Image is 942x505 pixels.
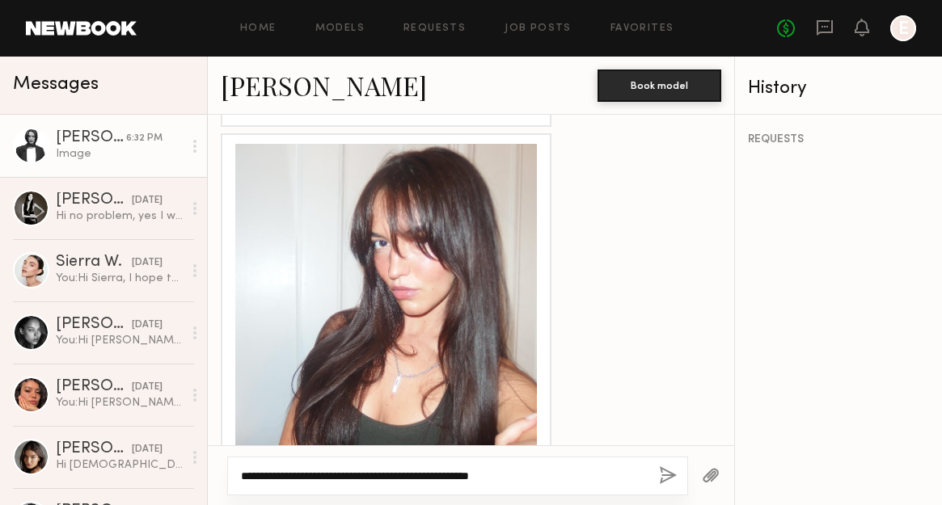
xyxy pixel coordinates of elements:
a: Book model [598,78,721,91]
div: You: Hi Sierra, I hope this message finds you well. I’m reaching out on behalf of [PERSON_NAME], ... [56,271,183,286]
div: [PERSON_NAME] [56,192,132,208]
a: Models [315,23,365,34]
div: [PERSON_NAME] [56,379,132,395]
div: Hi no problem, yes I would be available! My phone number is [PHONE_NUMBER] just in case! [56,208,183,224]
a: Requests [403,23,466,34]
a: Favorites [610,23,674,34]
a: Home [240,23,277,34]
div: [PERSON_NAME] [56,317,132,333]
div: History [748,79,929,98]
div: Sierra W. [56,255,132,271]
button: Book model [598,69,721,102]
span: Messages [13,75,99,94]
div: [DATE] [132,318,163,333]
div: Image [56,146,183,162]
a: Job Posts [505,23,572,34]
div: 6:32 PM [126,131,163,146]
div: [DATE] [132,255,163,271]
a: [PERSON_NAME] [221,68,427,103]
div: REQUESTS [748,134,929,145]
div: You: Hi [PERSON_NAME], I hope this message finds you well. I’m reaching out on behalf of [PERSON_... [56,395,183,410]
div: [PERSON_NAME] [56,441,132,457]
div: [PERSON_NAME] [56,130,126,146]
div: Hi [DEMOGRAPHIC_DATA], I just signed in! [56,457,183,473]
div: [DATE] [132,193,163,208]
div: [DATE] [132,442,163,457]
a: E [890,15,916,41]
div: [DATE] [132,380,163,395]
div: You: Hi [PERSON_NAME], I hope this message finds you well. I’m reaching out on behalf of [PERSON_... [56,333,183,348]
